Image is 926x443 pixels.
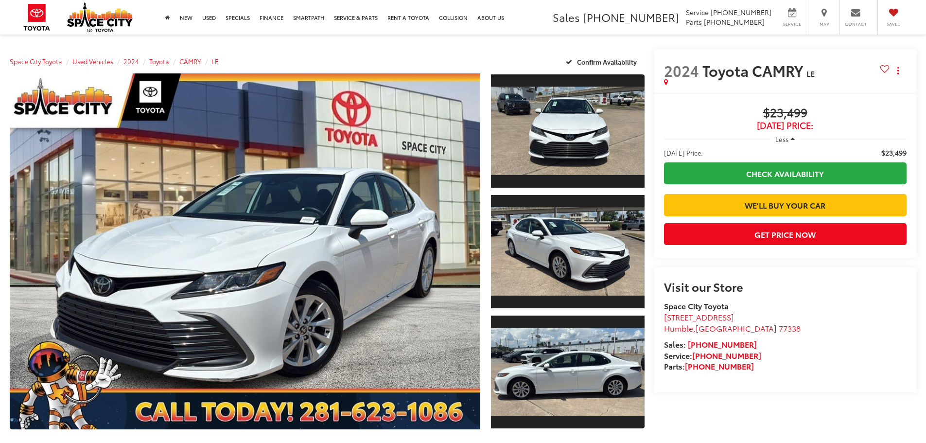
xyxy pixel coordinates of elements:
span: $23,499 [664,106,907,121]
span: [GEOGRAPHIC_DATA] [696,322,777,334]
span: Contact [845,21,867,27]
span: 77338 [779,322,801,334]
a: [STREET_ADDRESS] Humble,[GEOGRAPHIC_DATA] 77338 [664,311,801,334]
span: LE [806,68,815,79]
h2: Visit our Store [664,280,907,293]
span: Confirm Availability [577,57,637,66]
a: Space City Toyota [10,57,62,66]
img: 2024 Toyota CAMRY LE [489,208,646,296]
span: , [664,322,801,334]
span: [PHONE_NUMBER] [583,9,679,25]
span: Sales: [664,338,686,350]
span: $23,499 [881,148,907,158]
a: Check Availability [664,162,907,184]
strong: Space City Toyota [664,300,729,311]
span: Map [813,21,835,27]
a: [PHONE_NUMBER] [692,350,761,361]
span: Sales [553,9,580,25]
strong: Service: [664,350,761,361]
span: Toyota CAMRY [702,60,806,81]
span: [PHONE_NUMBER] [704,17,765,27]
a: Expand Photo 2 [491,194,645,309]
img: Space City Toyota [67,2,133,32]
a: We'll Buy Your Car [664,194,907,216]
span: 2024 [664,60,699,81]
a: Expand Photo 0 [10,73,480,429]
a: [PHONE_NUMBER] [688,338,757,350]
span: [DATE] Price: [664,148,703,158]
img: 2024 Toyota CAMRY LE [489,328,646,416]
button: Less [770,130,800,148]
a: [PHONE_NUMBER] [685,360,754,372]
span: Service [686,7,709,17]
a: CAMRY [179,57,201,66]
button: Confirm Availability [560,53,645,70]
button: Get Price Now [664,223,907,245]
a: Expand Photo 3 [491,315,645,430]
a: 2024 [123,57,139,66]
a: Used Vehicles [72,57,113,66]
a: Toyota [149,57,169,66]
img: 2024 Toyota CAMRY LE [489,87,646,175]
img: 2024 Toyota CAMRY LE [5,71,485,431]
a: Expand Photo 1 [491,73,645,189]
span: Parts [686,17,702,27]
span: Humble [664,322,693,334]
span: [DATE] Price: [664,121,907,130]
button: Actions [890,62,907,79]
span: Less [775,135,788,143]
span: Service [781,21,803,27]
span: Saved [883,21,904,27]
strong: Parts: [664,360,754,372]
span: [STREET_ADDRESS] [664,311,734,322]
span: dropdown dots [897,67,899,74]
a: LE [211,57,219,66]
span: [PHONE_NUMBER] [711,7,771,17]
